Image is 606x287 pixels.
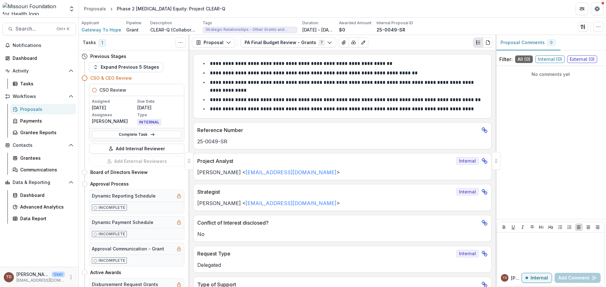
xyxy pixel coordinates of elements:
a: Proposals [81,4,109,13]
a: [EMAIL_ADDRESS][DOMAIN_NAME] [246,200,336,206]
span: INTERNAL [137,119,161,125]
button: Edit as form [358,37,368,48]
p: Strategist [197,188,454,196]
h5: Approval Communication - Grant [92,245,164,252]
div: Advanced Analytics [20,204,71,210]
p: Delegated [197,261,488,269]
span: Contacts [13,143,66,148]
span: Internal [456,250,479,257]
button: Align Center [585,223,592,231]
h5: Dynamic Payment Schedule [92,219,153,226]
p: [PERSON_NAME] < > [197,199,488,207]
a: Complete Task [92,131,181,138]
div: Communications [20,166,71,173]
button: Open Workflows [3,91,76,101]
button: PA Final Budget Review - Grants7 [241,37,336,48]
p: Awarded Amount [339,20,371,26]
button: Add Comment [555,273,601,283]
a: [EMAIL_ADDRESS][DOMAIN_NAME] [246,169,336,175]
button: Italicize [519,223,526,231]
div: Ty Dowdy [6,275,12,279]
p: Filter: [499,55,513,63]
button: Add External Reviewers [89,156,184,166]
a: Proposals [10,104,76,114]
p: Duration [302,20,318,26]
span: 0 [550,40,553,45]
a: Communications [10,164,76,175]
button: Expand Previous 5 Stages [89,62,163,72]
button: Open Data & Reporting [3,177,76,187]
button: Internal [521,273,552,283]
p: Pipeline [126,20,141,26]
button: Notifications [3,40,76,50]
p: $0 [339,26,345,33]
button: Heading 1 [538,223,545,231]
p: Internal [531,275,548,281]
p: Tags [203,20,212,26]
button: Open Contacts [3,140,76,150]
p: Applicant [81,20,99,26]
span: Internal [456,188,479,196]
p: No [197,230,488,238]
button: View Attached Files [339,37,349,48]
button: Ordered List [566,223,573,231]
p: [PERSON_NAME] [511,275,521,281]
p: [DATE] [92,104,136,111]
button: Open entity switcher [67,3,76,15]
button: Plaintext view [473,37,483,48]
button: Strike [528,223,536,231]
span: Workflows [13,94,66,99]
h5: CSO Review [99,87,126,93]
button: Proposal Comments [496,35,561,50]
span: Strategic Relationships - Other Grants and Contracts [205,27,294,32]
button: Bullet List [556,223,564,231]
a: Dashboard [10,190,76,200]
button: Partners [576,3,588,15]
div: Proposals [20,106,71,112]
span: 1 [98,39,106,47]
p: User [52,272,65,277]
a: Payments [10,116,76,126]
button: Toggle View Cancelled Tasks [175,37,186,48]
button: Get Help [591,3,603,15]
span: Search... [15,26,53,32]
div: Tasks [20,80,71,87]
a: Advanced Analytics [10,202,76,212]
a: Grantee Reports [10,127,76,138]
button: Proposal [192,37,235,48]
div: Ctrl + K [55,26,71,32]
button: Add Internal Reviewer [89,144,184,154]
p: [PERSON_NAME] < > [197,169,488,176]
p: Conflict of Interest disclosed? [197,219,479,227]
p: [PERSON_NAME] [92,118,136,124]
div: Payments [20,118,71,124]
div: Grantees [20,155,71,161]
p: Due Date [137,99,181,104]
span: External ( 0 ) [567,55,597,63]
p: [DATE] - [DATE] [302,26,334,33]
span: All ( 0 ) [515,55,533,63]
div: Phase 2 [MEDICAL_DATA] Equity: Project CLEAR-Q [117,5,225,12]
p: 25-0049-SR [377,26,405,33]
p: 25-0049-SR [197,138,488,145]
div: Dashboard [20,192,71,198]
h3: Tasks [83,40,96,45]
p: Type [137,112,181,118]
button: Bold [500,223,508,231]
div: Grantee Reports [20,129,71,136]
p: [DATE] [137,104,181,111]
p: Grant [126,26,139,33]
h5: Dynamic Reporting Schedule [92,192,156,199]
button: Open Activity [3,66,76,76]
p: [PERSON_NAME] [16,271,49,278]
div: Ty Dowdy [502,276,507,279]
h4: Active Awards [90,269,121,276]
span: Internal [456,157,479,165]
h4: Approval Process [90,181,129,187]
a: Dashboard [3,53,76,63]
span: Data & Reporting [13,180,66,185]
div: Dashboard [13,55,71,61]
button: More [67,273,75,281]
p: Request Type [197,250,454,257]
a: Tasks [10,78,76,89]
